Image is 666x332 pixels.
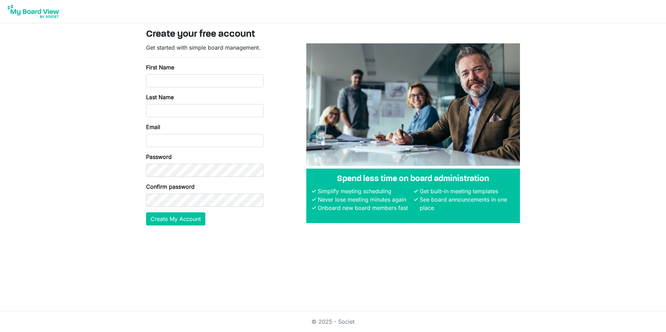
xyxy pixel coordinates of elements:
span: Get started with simple board management. [146,44,261,51]
a: © 2025 - Societ [311,318,355,325]
li: See board announcements in one place [418,195,514,212]
h3: Create your free account [146,29,520,41]
li: Get built-in meeting templates [418,187,514,195]
label: First Name [146,63,174,71]
h4: Spend less time on board administration [312,174,514,184]
li: Simplify meeting scheduling [316,187,412,195]
label: Confirm password [146,182,195,191]
img: A photograph of board members sitting at a table [306,43,520,166]
label: Last Name [146,93,174,101]
li: Onboard new board members fast [316,204,412,212]
img: My Board View Logo [6,3,61,20]
label: Email [146,123,160,131]
li: Never lose meeting minutes again [316,195,412,204]
label: Password [146,153,172,161]
button: Create My Account [146,212,205,225]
